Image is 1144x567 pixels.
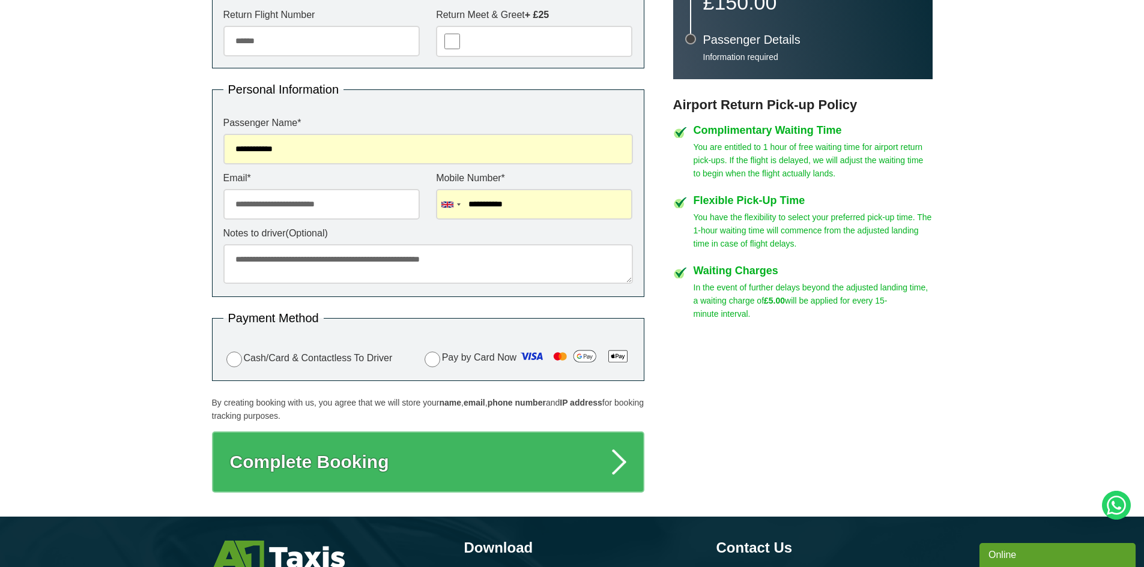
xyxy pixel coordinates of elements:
label: Notes to driver [223,229,633,238]
div: United Kingdom: +44 [437,190,464,219]
span: (Optional) [286,228,328,238]
p: In the event of further delays beyond the adjusted landing time, a waiting charge of will be appl... [694,281,933,320]
p: You are entitled to 1 hour of free waiting time for airport return pick-ups. If the flight is del... [694,140,933,180]
h3: Contact Us [716,541,933,555]
h4: Complimentary Waiting Time [694,125,933,136]
p: You have the flexibility to select your preferred pick-up time. The 1-hour waiting time will comm... [694,211,933,250]
input: Cash/Card & Contactless To Driver [226,352,242,367]
label: Return Flight Number [223,10,420,20]
legend: Payment Method [223,312,324,324]
h3: Passenger Details [703,34,921,46]
label: Cash/Card & Contactless To Driver [223,350,393,367]
legend: Personal Information [223,83,344,95]
strong: + £25 [525,10,549,20]
h4: Flexible Pick-Up Time [694,195,933,206]
label: Return Meet & Greet [436,10,632,20]
h4: Waiting Charges [694,265,933,276]
strong: email [464,398,485,407]
strong: IP address [560,398,602,407]
h3: Download [464,541,680,555]
label: Mobile Number [436,173,632,183]
input: Pay by Card Now [425,352,440,367]
label: Passenger Name [223,118,633,128]
h3: Airport Return Pick-up Policy [673,97,933,113]
iframe: chat widget [979,541,1138,567]
strong: name [439,398,461,407]
p: Information required [703,52,921,62]
label: Pay by Card Now [422,347,633,370]
strong: £5.00 [764,296,785,305]
p: By creating booking with us, you agree that we will store your , , and for booking tracking purpo... [212,396,644,422]
button: Complete Booking [212,431,644,493]
label: Email [223,173,420,183]
strong: phone number [488,398,546,407]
